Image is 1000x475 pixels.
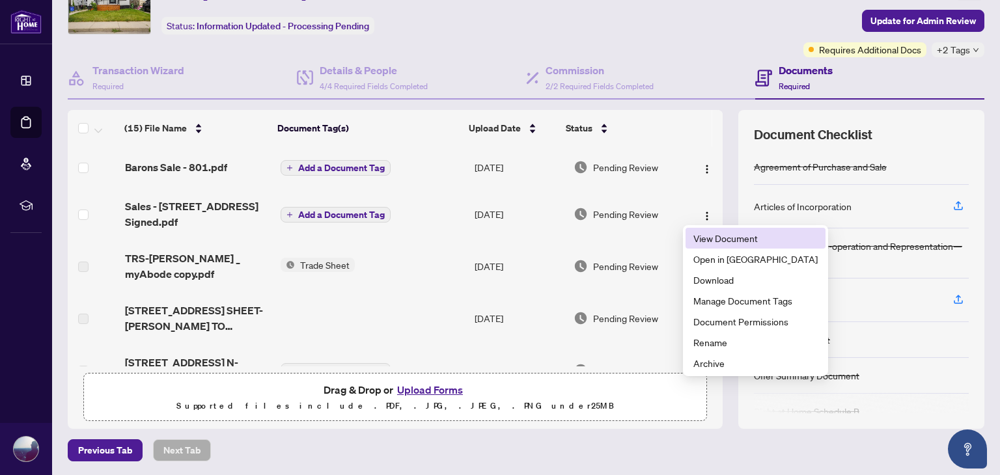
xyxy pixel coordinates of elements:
[469,188,568,240] td: [DATE]
[272,110,464,146] th: Document Tag(s)
[862,10,984,32] button: Update for Admin Review
[948,429,987,468] button: Open asap
[125,198,270,230] span: Sales - [STREET_ADDRESS] Signed.pdf
[593,160,658,174] span: Pending Review
[393,381,467,398] button: Upload Forms
[125,355,270,386] span: [STREET_ADDRESS] N-REVISED TRADE SHEET-TAFHIM TO REVIEW.pdf
[870,10,976,31] span: Update for Admin Review
[324,381,467,398] span: Drag & Drop or
[124,121,187,135] span: (15) File Name
[973,47,979,53] span: down
[281,363,391,379] button: Add a Document Tag
[561,110,679,146] th: Status
[546,62,654,78] h4: Commission
[566,121,592,135] span: Status
[697,157,717,178] button: Logo
[281,362,391,379] button: Add a Document Tag
[281,258,355,272] button: Status IconTrade Sheet
[153,439,211,461] button: Next Tab
[574,311,588,325] img: Document Status
[469,240,568,292] td: [DATE]
[593,207,658,221] span: Pending Review
[693,293,818,308] span: Manage Document Tags
[702,164,712,174] img: Logo
[92,62,184,78] h4: Transaction Wizard
[937,42,970,57] span: +2 Tags
[754,159,887,174] div: Agreement of Purchase and Sale
[574,259,588,273] img: Document Status
[593,363,658,377] span: Pending Review
[693,231,818,245] span: View Document
[197,20,369,32] span: Information Updated - Processing Pending
[119,110,272,146] th: (15) File Name
[125,159,227,175] span: Barons Sale - 801.pdf
[281,206,391,223] button: Add a Document Tag
[320,62,428,78] h4: Details & People
[320,81,428,91] span: 4/4 Required Fields Completed
[574,207,588,221] img: Document Status
[281,160,391,176] button: Add a Document Tag
[469,121,521,135] span: Upload Date
[298,210,385,219] span: Add a Document Tag
[281,258,295,272] img: Status Icon
[68,439,143,461] button: Previous Tab
[819,42,921,57] span: Requires Additional Docs
[10,10,42,34] img: logo
[779,62,833,78] h4: Documents
[161,17,374,34] div: Status:
[693,252,818,266] span: Open in [GEOGRAPHIC_DATA]
[779,81,810,91] span: Required
[125,303,270,334] span: [STREET_ADDRESS] SHEET-[PERSON_NAME] TO REVIEW.pdf
[84,373,706,422] span: Drag & Drop orUpload FormsSupported files include .PDF, .JPG, .JPEG, .PNG under25MB
[702,211,712,221] img: Logo
[574,160,588,174] img: Document Status
[14,437,38,461] img: Profile Icon
[295,258,355,272] span: Trade Sheet
[469,344,568,396] td: [DATE]
[693,273,818,287] span: Download
[286,165,293,171] span: plus
[593,311,658,325] span: Pending Review
[593,259,658,273] span: Pending Review
[78,440,132,461] span: Previous Tab
[286,211,293,218] span: plus
[693,356,818,370] span: Archive
[92,398,699,414] p: Supported files include .PDF, .JPG, .JPEG, .PNG under 25 MB
[754,199,852,213] div: Articles of Incorporation
[693,335,818,349] span: Rename
[125,251,270,282] span: TRS-[PERSON_NAME] _ myAbode copy.pdf
[469,292,568,344] td: [DATE]
[298,366,385,375] span: Add a Document Tag
[92,81,124,91] span: Required
[546,81,654,91] span: 2/2 Required Fields Completed
[754,239,969,267] div: Confirmation of Co-operation and Representation—Buyer/Seller
[464,110,561,146] th: Upload Date
[693,314,818,329] span: Document Permissions
[697,204,717,224] button: Logo
[754,126,872,144] span: Document Checklist
[574,363,588,377] img: Document Status
[281,207,391,223] button: Add a Document Tag
[298,163,385,172] span: Add a Document Tag
[469,146,568,188] td: [DATE]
